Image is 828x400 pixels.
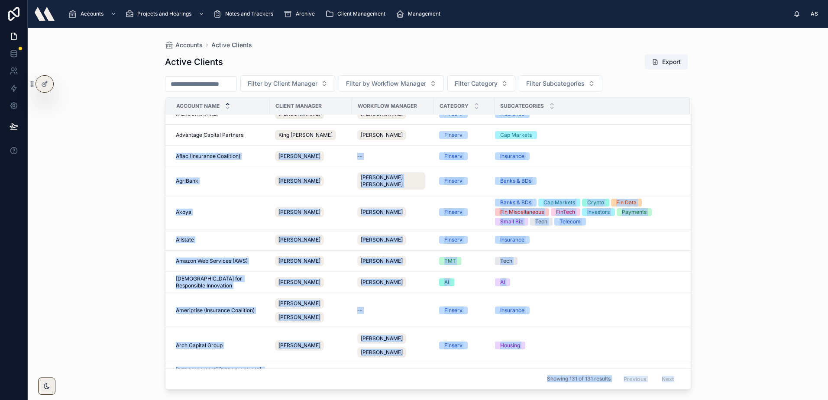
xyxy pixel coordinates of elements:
div: Finserv [444,152,463,160]
div: Finserv [444,131,463,139]
div: Cap Markets [500,131,532,139]
a: Finserv [439,177,489,185]
a: [PERSON_NAME] [275,254,347,268]
a: Advantage Capital Partners [176,132,265,139]
span: Showing 131 of 131 results [547,376,611,383]
a: -- [357,153,429,160]
div: Finserv [444,236,463,244]
span: Filter Category [455,79,498,88]
a: Banks & BDs [495,177,679,185]
a: Akoya [176,209,265,216]
a: [PERSON_NAME] [275,174,347,188]
span: Client Management [337,10,385,17]
span: Accounts [175,41,203,49]
span: [PERSON_NAME] [278,300,320,307]
span: AS [811,10,818,17]
div: Insurance [500,306,524,314]
a: Tech [495,257,679,265]
a: Finserv [439,152,489,160]
a: [DEMOGRAPHIC_DATA] for Responsible Innovation [176,275,265,289]
span: [PERSON_NAME] [278,153,320,160]
div: Telecom [560,218,581,226]
span: Arch Capital Group [176,342,223,349]
div: Fin Data [616,199,637,206]
span: -- [357,307,362,314]
a: AI [495,278,679,286]
button: Select Button [339,75,444,92]
span: -- [357,153,362,160]
span: [PERSON_NAME] [278,236,320,243]
span: Aflac (Insurance Coalition) [176,153,240,160]
a: Accounts [66,6,121,22]
a: Accounts [165,41,203,49]
span: [PERSON_NAME] [278,177,320,184]
span: Filter Subcategories [526,79,585,88]
a: Projects and Hearings [123,6,209,22]
span: Archive [296,10,315,17]
span: [PERSON_NAME] [278,314,320,321]
a: Finserv [439,131,489,139]
a: [PERSON_NAME] [275,233,347,247]
a: Insurance [495,306,679,314]
div: AI [444,278,449,286]
div: Housing [500,342,520,349]
span: Allstate [176,236,194,243]
span: King [PERSON_NAME] [278,132,333,139]
span: [PERSON_NAME] [361,209,403,216]
a: Archive [281,6,321,22]
img: App logo [35,7,55,21]
div: Finserv [444,306,463,314]
span: [PERSON_NAME] [361,236,403,243]
a: [PERSON_NAME] [357,233,429,247]
span: Account Name [176,103,220,110]
span: Amazon Web Services (AWS) [176,258,248,265]
span: Ameriprise (Insurance Coalition) [176,307,255,314]
h1: Active Clients [165,56,223,68]
a: AgriBank [176,177,265,184]
span: Management [408,10,440,17]
a: [PERSON_NAME] [275,275,347,289]
a: TMT [439,257,489,265]
a: [PERSON_NAME] [PERSON_NAME], LLP (Local Housing Administrators Coalition) [176,367,265,387]
a: [PERSON_NAME][PERSON_NAME] [357,332,429,359]
div: AI [500,278,505,286]
span: Subcategories [500,103,544,110]
div: Investors [587,208,610,216]
span: [PERSON_NAME] [278,209,320,216]
a: Ameriprise (Insurance Coalition) [176,307,265,314]
span: Projects and Hearings [137,10,191,17]
span: AgriBank [176,177,198,184]
div: scrollable content [61,4,793,23]
div: Insurance [500,236,524,244]
span: [PERSON_NAME] [361,335,403,342]
span: Workflow Manager [358,103,417,110]
span: [PERSON_NAME] [278,279,320,286]
a: [PERSON_NAME][PERSON_NAME] [275,297,347,324]
span: [PERSON_NAME] [361,132,403,139]
span: [PERSON_NAME] [361,258,403,265]
a: Finserv [439,342,489,349]
a: Finserv [439,306,489,314]
div: Cap Markets [543,199,575,206]
div: Tech [500,257,512,265]
div: Banks & BDs [500,199,531,206]
a: Insurance [495,236,679,244]
span: Accounts [81,10,103,17]
div: Crypto [587,199,604,206]
a: [PERSON_NAME] [275,149,347,163]
a: [PERSON_NAME] [357,205,429,219]
button: Select Button [447,75,515,92]
a: Client Management [323,6,391,22]
span: [PERSON_NAME] [361,279,403,286]
span: Active Clients [211,41,252,49]
a: [PERSON_NAME] [357,254,429,268]
span: [PERSON_NAME] [278,258,320,265]
a: Finserv [439,236,489,244]
a: Banks & BDsCap MarketsCryptoFin DataFin MiscellaneousFinTechInvestorsPaymentsSmall BizTechTelecom [495,199,679,226]
span: [PERSON_NAME] [361,349,403,356]
a: Amazon Web Services (AWS) [176,258,265,265]
a: [PERSON_NAME] [PERSON_NAME] [357,171,429,191]
span: Notes and Trackers [225,10,273,17]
